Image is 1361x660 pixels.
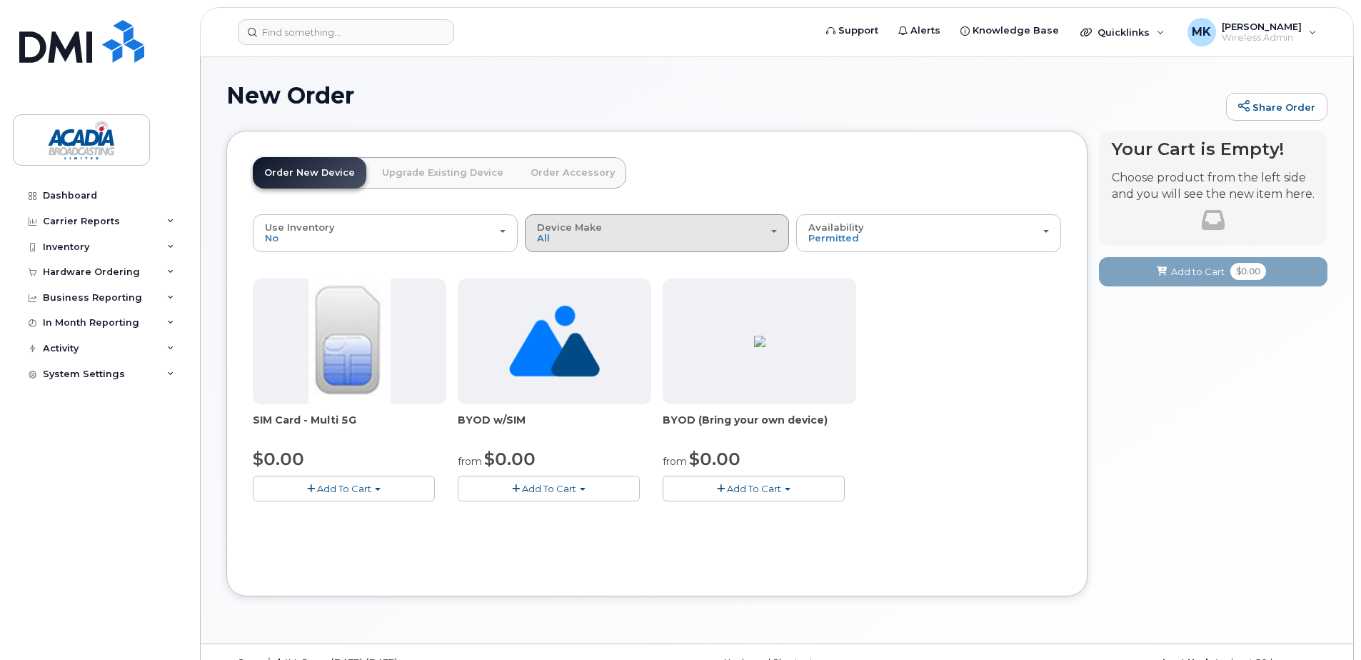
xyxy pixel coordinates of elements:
button: Device Make All [525,214,790,251]
a: Upgrade Existing Device [371,157,515,189]
span: Use Inventory [265,221,335,233]
span: All [537,232,550,244]
span: Add To Cart [522,483,576,494]
a: Share Order [1226,93,1327,121]
p: Choose product from the left side and you will see the new item here. [1112,170,1315,203]
span: $0.00 [689,449,740,469]
span: No [265,232,278,244]
button: Use Inventory No [253,214,518,251]
span: $0.00 [253,449,304,469]
img: no_image_found-2caef05468ed5679b831cfe6fc140e25e0c280774317ffc20a367ab7fd17291e.png [509,279,600,404]
span: Permitted [808,232,859,244]
div: BYOD (Bring your own device) [663,413,856,441]
h1: New Order [226,83,1219,108]
span: Add To Cart [727,483,781,494]
button: Add To Cart [458,476,640,501]
img: 00D627D4-43E9-49B7-A367-2C99342E128C.jpg [308,279,390,404]
button: Add to Cart $0.00 [1099,257,1327,286]
span: Add To Cart [317,483,371,494]
span: $0.00 [484,449,536,469]
h4: Your Cart is Empty! [1112,139,1315,159]
div: SIM Card - Multi 5G [253,413,446,441]
small: from [663,455,687,468]
img: C3F069DC-2144-4AFF-AB74-F0914564C2FE.jpg [754,336,765,347]
span: Availability [808,221,864,233]
a: Order Accessory [519,157,626,189]
div: BYOD w/SIM [458,413,651,441]
span: Add to Cart [1171,265,1225,279]
span: $0.00 [1230,263,1266,280]
small: from [458,455,482,468]
a: Order New Device [253,157,366,189]
button: Availability Permitted [796,214,1061,251]
button: Add To Cart [253,476,435,501]
span: Device Make [537,221,602,233]
button: Add To Cart [663,476,845,501]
